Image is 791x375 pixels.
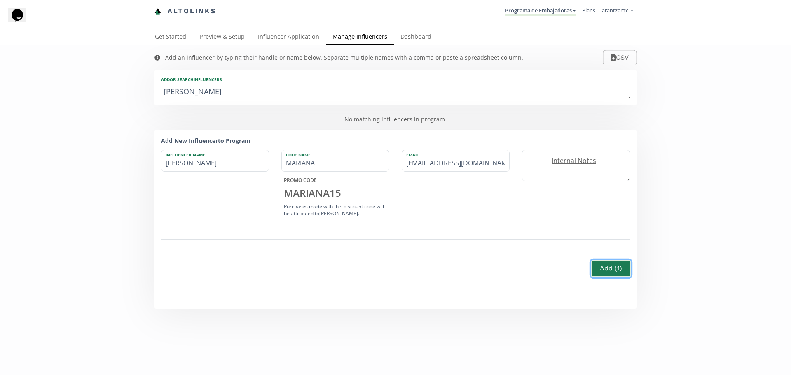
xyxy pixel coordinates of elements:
[161,150,260,158] label: Influencer Name
[281,177,389,184] div: PROMO CODE
[282,150,381,158] label: Code Name
[281,186,389,200] div: MARIANA 15
[582,7,595,14] a: Plans
[148,29,193,46] a: Get Started
[603,50,637,65] button: CSV
[161,137,250,144] strong: Add New Influencer to Program
[154,5,216,18] a: Altolinks
[326,29,394,46] a: Manage Influencers
[402,150,501,158] label: Email
[154,109,637,130] div: No matching influencers in program.
[154,8,161,15] img: favicon-32x32.png
[394,29,438,46] a: Dashboard
[161,84,630,100] textarea: [PERSON_NAME]
[591,260,631,277] button: Add (1)
[161,77,630,82] div: Add or search INFLUENCERS
[602,7,633,16] a: arantzamx
[251,29,326,46] a: Influencer Application
[505,7,576,16] a: Programa de Embajadoras
[8,8,35,33] iframe: chat widget
[602,7,628,14] span: arantzamx
[165,54,523,62] div: Add an influencer by typing their handle or name below. Separate multiple names with a comma or p...
[522,156,621,165] label: Internal Notes
[281,203,389,217] div: Purchases made with this discount code will be attributed to [PERSON_NAME] .
[193,29,251,46] a: Preview & Setup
